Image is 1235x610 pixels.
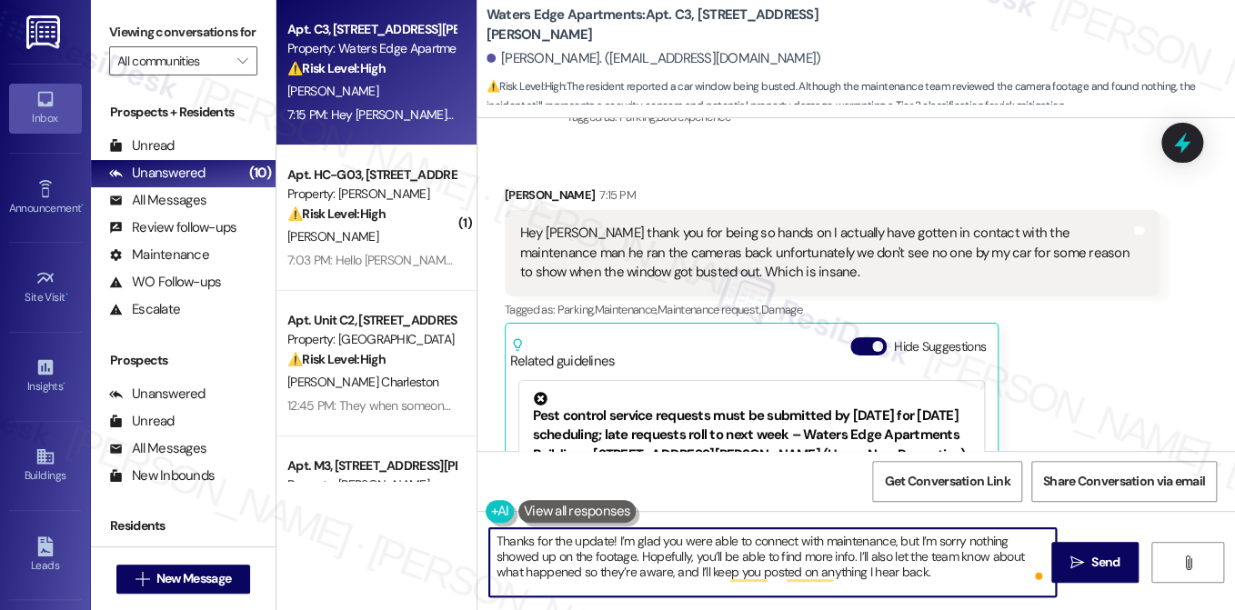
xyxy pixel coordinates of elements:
div: All Messages [109,191,206,210]
div: Review follow-ups [109,218,236,237]
span: • [81,199,84,212]
a: Inbox [9,84,82,133]
div: Property: Waters Edge Apartments [287,39,456,58]
div: Hey [PERSON_NAME] thank you for being so hands on I actually have gotten in contact with the main... [520,224,1130,282]
div: Apt. Unit C2, [STREET_ADDRESS][PERSON_NAME] [287,311,456,330]
div: Property: [GEOGRAPHIC_DATA] [287,330,456,349]
div: Escalate [109,300,180,319]
div: Prospects + Residents [91,103,276,122]
div: Tagged as: [505,296,1160,323]
div: Residents [91,516,276,535]
span: Get Conversation Link [884,472,1009,491]
input: All communities [117,46,228,75]
i:  [136,572,149,586]
a: Leads [9,531,82,580]
div: All Messages [109,439,206,458]
button: New Message [116,565,251,594]
div: 7:15 PM [595,185,635,205]
span: Parking , [557,302,595,317]
img: ResiDesk Logo [26,15,64,49]
span: Maintenance , [594,302,657,317]
div: Related guidelines [510,337,616,371]
span: [PERSON_NAME] [287,83,378,99]
button: Send [1051,542,1140,583]
strong: ⚠️ Risk Level: High [287,351,386,367]
span: : The resident reported a car window being busted. Although the maintenance team reviewed the cam... [487,77,1235,116]
button: Get Conversation Link [872,461,1021,502]
label: Hide Suggestions [894,337,986,356]
strong: ⚠️ Risk Level: High [287,205,386,222]
i:  [237,54,247,68]
div: 7:03 PM: Hello [PERSON_NAME], there's no hot water coming out, is this an entire complex situatio... [287,252,893,268]
a: Buildings [9,441,82,490]
span: New Message [156,569,231,588]
a: Insights • [9,352,82,401]
div: Unread [109,136,175,155]
div: Unanswered [109,385,206,404]
span: [PERSON_NAME] Charleston [287,374,438,390]
span: Send [1091,553,1120,572]
label: Viewing conversations for [109,18,257,46]
div: Apt. HC-G03, [STREET_ADDRESS][PERSON_NAME] [287,165,456,185]
div: Pest control service requests must be submitted by [DATE] for [DATE] scheduling; late requests ro... [533,392,970,465]
div: [PERSON_NAME]. ([EMAIL_ADDRESS][DOMAIN_NAME]) [487,49,821,68]
div: Maintenance [109,245,209,265]
strong: ⚠️ Risk Level: High [487,79,565,94]
i:  [1180,555,1194,570]
a: Site Visit • [9,263,82,312]
i:  [1070,555,1084,570]
div: (10) [245,159,276,187]
span: Damage [761,302,802,317]
textarea: To enrich screen reader interactions, please activate Accessibility in Grammarly extension settings [489,528,1056,596]
div: New Inbounds [109,466,215,485]
span: • [65,288,68,301]
div: Apt. C3, [STREET_ADDRESS][PERSON_NAME] [287,20,456,39]
span: Maintenance request , [658,302,761,317]
div: Unanswered [109,164,206,183]
span: • [63,377,65,390]
div: [PERSON_NAME] [505,185,1160,211]
span: [PERSON_NAME] [287,228,378,245]
div: Apt. M3, [STREET_ADDRESS][PERSON_NAME] [287,456,456,475]
button: Share Conversation via email [1031,461,1217,502]
div: Unread [109,412,175,431]
strong: ⚠️ Risk Level: High [287,60,386,76]
div: Property: [PERSON_NAME] [287,185,456,204]
span: Share Conversation via email [1043,472,1205,491]
div: Property: [PERSON_NAME] [287,475,456,495]
div: 12:45 PM: They when someone is in the apartment so I can show them what the problem is [287,397,766,414]
div: Prospects [91,351,276,370]
div: WO Follow-ups [109,273,221,292]
b: Waters Edge Apartments: Apt. C3, [STREET_ADDRESS][PERSON_NAME] [487,5,850,45]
